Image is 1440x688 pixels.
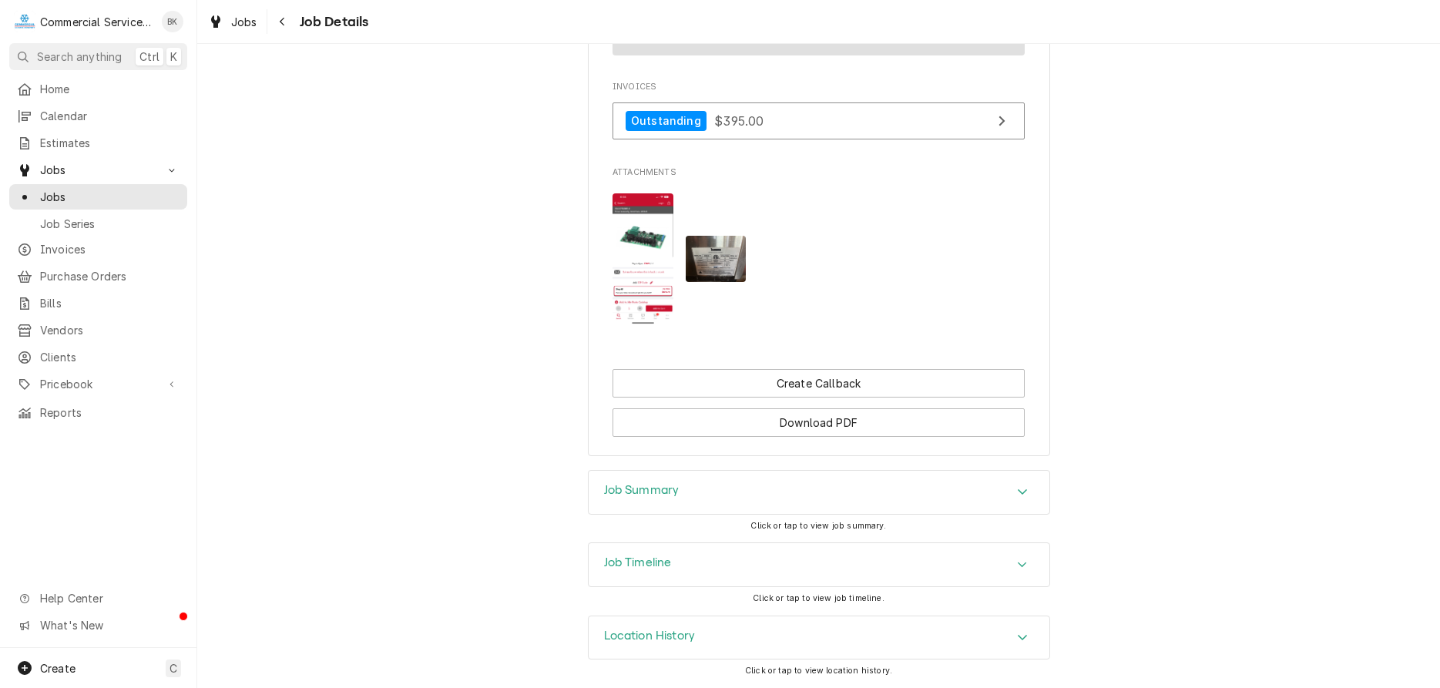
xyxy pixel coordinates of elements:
[604,483,680,498] h3: Job Summary
[40,662,76,675] span: Create
[40,216,180,232] span: Job Series
[9,103,187,129] a: Calendar
[9,76,187,102] a: Home
[40,241,180,257] span: Invoices
[9,237,187,262] a: Invoices
[14,11,35,32] div: Commercial Service Co.'s Avatar
[231,14,257,30] span: Jobs
[9,371,187,397] a: Go to Pricebook
[613,102,1025,140] a: View Invoice
[9,317,187,343] a: Vendors
[162,11,183,32] div: BK
[9,211,187,237] a: Job Series
[604,555,672,570] h3: Job Timeline
[753,593,884,603] span: Click or tap to view job timeline.
[139,49,159,65] span: Ctrl
[589,616,1049,659] div: Accordion Header
[40,108,180,124] span: Calendar
[9,400,187,425] a: Reports
[750,521,886,531] span: Click or tap to view job summary.
[9,184,187,210] a: Jobs
[613,369,1025,398] div: Button Group Row
[170,660,177,676] span: C
[626,111,707,132] div: Outstanding
[613,369,1025,398] button: Create Callback
[588,616,1050,660] div: Location History
[714,112,764,128] span: $395.00
[37,49,122,65] span: Search anything
[589,471,1049,514] div: Accordion Header
[613,81,1025,147] div: Invoices
[9,290,187,316] a: Bills
[40,268,180,284] span: Purchase Orders
[613,166,1025,179] span: Attachments
[745,666,892,676] span: Click or tap to view location history.
[40,295,180,311] span: Bills
[9,263,187,289] a: Purchase Orders
[40,322,180,338] span: Vendors
[686,236,747,281] img: 6Y1UamlQTFecSfvKD3VX
[9,130,187,156] a: Estimates
[588,470,1050,515] div: Job Summary
[613,369,1025,437] div: Button Group
[270,9,295,34] button: Navigate back
[9,43,187,70] button: Search anythingCtrlK
[9,344,187,370] a: Clients
[170,49,177,65] span: K
[14,11,35,32] div: C
[9,157,187,183] a: Go to Jobs
[613,398,1025,437] div: Button Group Row
[40,617,178,633] span: What's New
[162,11,183,32] div: Brian Key's Avatar
[40,376,156,392] span: Pricebook
[589,543,1049,586] button: Accordion Details Expand Trigger
[589,543,1049,586] div: Accordion Header
[588,542,1050,587] div: Job Timeline
[589,471,1049,514] button: Accordion Details Expand Trigger
[9,586,187,611] a: Go to Help Center
[613,408,1025,437] button: Download PDF
[40,189,180,205] span: Jobs
[613,81,1025,93] span: Invoices
[613,166,1025,337] div: Attachments
[40,162,156,178] span: Jobs
[613,193,673,324] img: VrJv2K5QH64l00TETTkn
[589,616,1049,659] button: Accordion Details Expand Trigger
[295,12,369,32] span: Job Details
[202,9,263,35] a: Jobs
[40,404,180,421] span: Reports
[40,81,180,97] span: Home
[40,349,180,365] span: Clients
[40,135,180,151] span: Estimates
[40,590,178,606] span: Help Center
[613,181,1025,337] span: Attachments
[40,14,153,30] div: Commercial Service Co.
[604,629,696,643] h3: Location History
[9,612,187,638] a: Go to What's New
